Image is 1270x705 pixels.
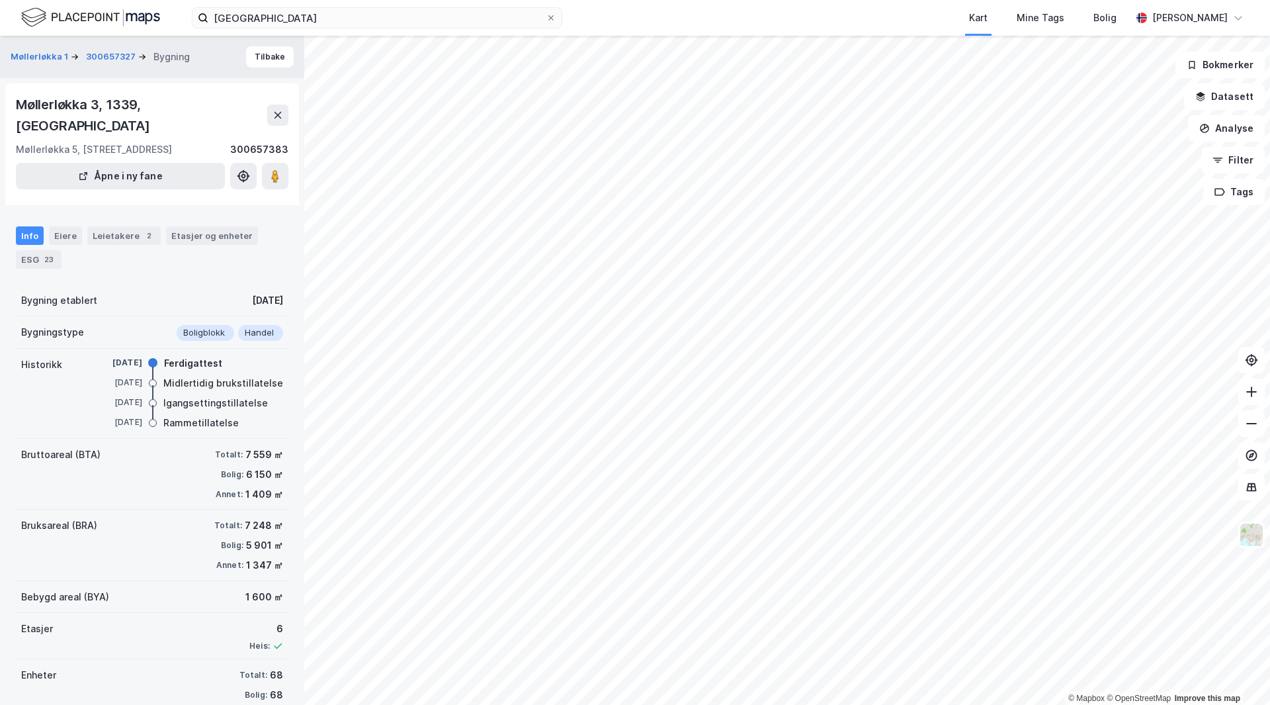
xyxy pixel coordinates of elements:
div: Annet: [216,560,243,571]
img: logo.f888ab2527a4732fd821a326f86c7f29.svg [21,6,160,29]
div: 7 248 ㎡ [245,518,283,534]
div: 1 409 ㎡ [245,487,283,502]
div: 68 [270,667,283,683]
div: Annet: [216,489,243,500]
button: Tags [1203,179,1265,205]
button: Filter [1201,147,1265,173]
div: Etasjer [21,621,53,637]
img: Z [1239,522,1264,547]
button: Datasett [1184,83,1265,110]
div: Leietakere [87,226,161,245]
div: Bygning etablert [21,293,97,308]
div: Etasjer og enheter [171,230,253,242]
div: Bygning [153,49,190,65]
div: Heis: [249,641,270,651]
div: Enheter [21,667,56,683]
div: [PERSON_NAME] [1152,10,1228,26]
div: [DATE] [89,357,142,369]
div: Totalt: [215,449,243,460]
button: Møllerløkka 1 [11,50,71,64]
div: Bygningstype [21,324,84,340]
div: Rammetillatelse [163,415,239,431]
div: Historikk [21,357,62,373]
div: 6 150 ㎡ [246,467,283,483]
div: Bolig: [221,540,243,551]
div: 68 [270,687,283,703]
div: Bolig [1093,10,1117,26]
button: Analyse [1188,115,1265,142]
div: 1 600 ㎡ [245,589,283,605]
div: 2 [142,229,155,242]
div: Info [16,226,44,245]
a: Mapbox [1068,694,1105,703]
button: Åpne i ny fane [16,163,225,189]
input: Søk på adresse, matrikkel, gårdeiere, leietakere eller personer [208,8,546,28]
div: [DATE] [89,416,142,428]
div: Møllerløkka 3, 1339, [GEOGRAPHIC_DATA] [16,94,267,136]
a: OpenStreetMap [1107,694,1171,703]
div: 23 [42,253,56,266]
div: 7 559 ㎡ [245,447,283,463]
button: Tilbake [246,46,294,68]
div: Igangsettingstillatelse [163,395,268,411]
div: Møllerløkka 5, [STREET_ADDRESS] [16,142,172,158]
div: Midlertidig brukstillatelse [163,375,283,391]
div: [DATE] [89,397,142,408]
div: Bebygd areal (BYA) [21,589,109,605]
div: Bolig: [245,690,267,700]
div: ESG [16,250,62,269]
div: [DATE] [89,377,142,389]
div: Bruttoareal (BTA) [21,447,101,463]
div: Totalt: [214,520,242,531]
div: Kart [969,10,988,26]
div: Ferdigattest [164,355,222,371]
a: Improve this map [1175,694,1240,703]
div: Bruksareal (BRA) [21,518,97,534]
div: 300657383 [230,142,288,158]
div: Totalt: [239,670,267,681]
div: Eiere [49,226,82,245]
button: 300657327 [86,50,138,64]
iframe: Chat Widget [1204,641,1270,705]
div: [DATE] [252,293,283,308]
div: 6 [249,621,283,637]
button: Bokmerker [1175,52,1265,78]
div: 5 901 ㎡ [246,538,283,553]
div: 1 347 ㎡ [246,557,283,573]
div: Mine Tags [1017,10,1064,26]
div: Bolig: [221,469,243,480]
